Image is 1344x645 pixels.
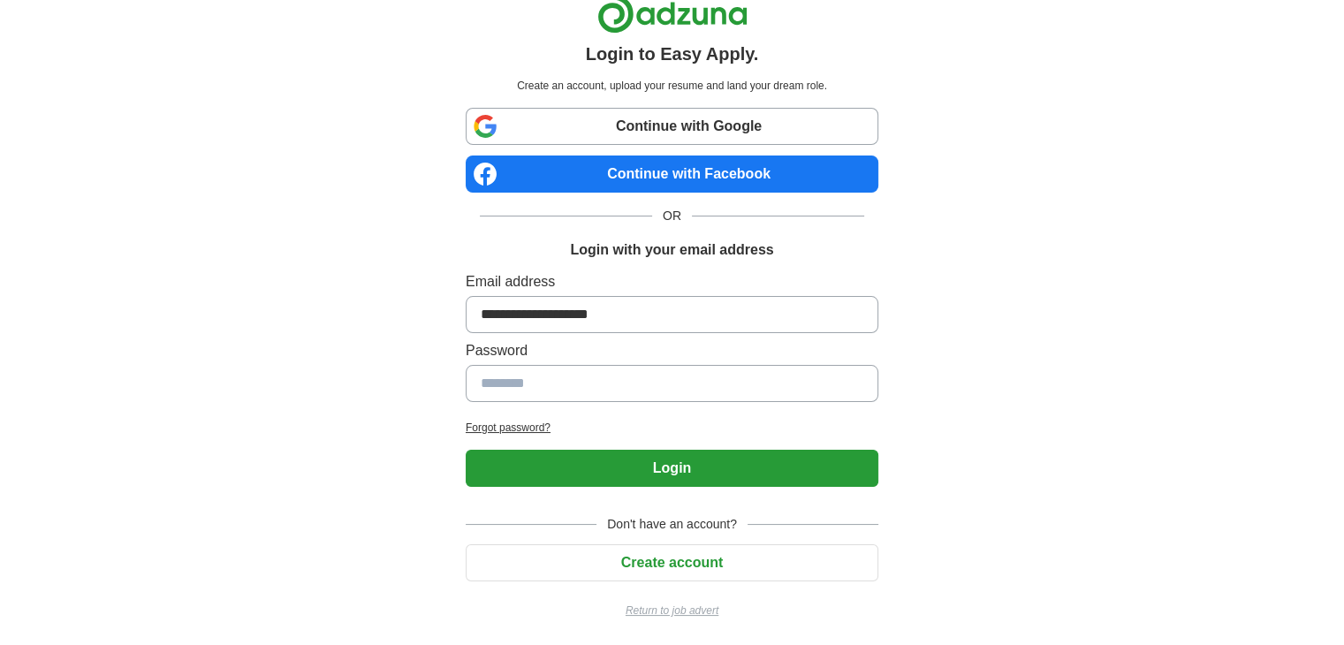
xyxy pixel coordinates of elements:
a: Continue with Facebook [466,156,878,193]
button: Login [466,450,878,487]
a: Forgot password? [466,420,878,436]
a: Create account [466,555,878,570]
p: Create an account, upload your resume and land your dream role. [469,78,875,94]
a: Continue with Google [466,108,878,145]
button: Create account [466,544,878,581]
h1: Login with your email address [570,239,773,261]
a: Return to job advert [466,603,878,618]
span: Don't have an account? [596,515,748,534]
h1: Login to Easy Apply. [586,41,759,67]
label: Password [466,340,878,361]
label: Email address [466,271,878,292]
span: OR [652,207,692,225]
